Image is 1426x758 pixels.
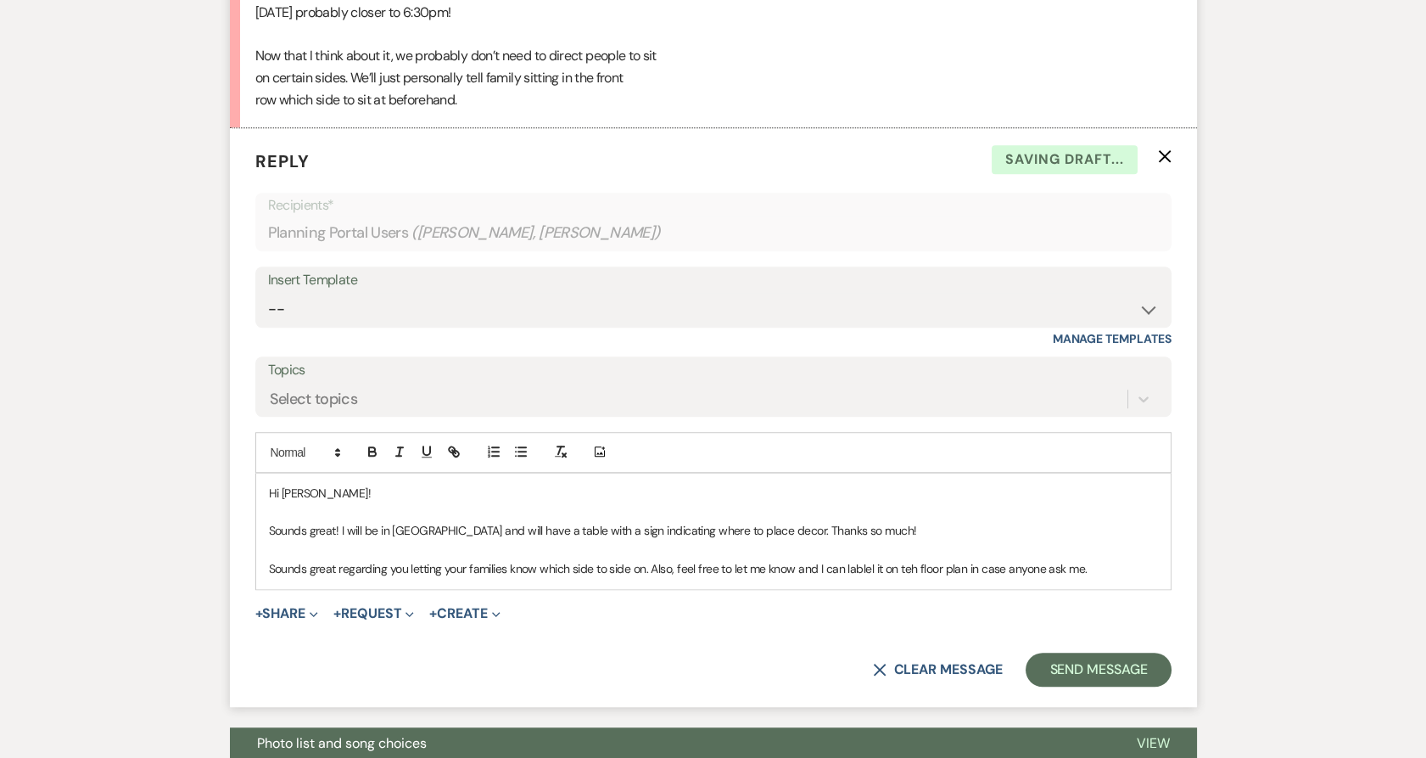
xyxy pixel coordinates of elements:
[269,521,1158,540] p: Sounds great! I will be in [GEOGRAPHIC_DATA] and will have a table with a sign indicating where t...
[1026,653,1171,687] button: Send Message
[257,734,427,752] span: Photo list and song choices
[429,607,500,620] button: Create
[255,607,319,620] button: Share
[269,559,1158,578] p: Sounds great regarding you letting your families know which side to side on. Also, feel free to l...
[255,150,310,172] span: Reply
[268,216,1159,250] div: Planning Portal Users
[411,222,661,244] span: ( [PERSON_NAME], [PERSON_NAME] )
[270,387,358,410] div: Select topics
[269,484,1158,503] p: Hi [PERSON_NAME]!
[1137,734,1170,752] span: View
[268,358,1159,383] label: Topics
[333,607,414,620] button: Request
[268,268,1159,293] div: Insert Template
[992,145,1138,174] span: Saving draft...
[333,607,341,620] span: +
[873,663,1002,677] button: Clear message
[268,194,1159,216] p: Recipients*
[429,607,437,620] span: +
[255,607,263,620] span: +
[1053,331,1172,346] a: Manage Templates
